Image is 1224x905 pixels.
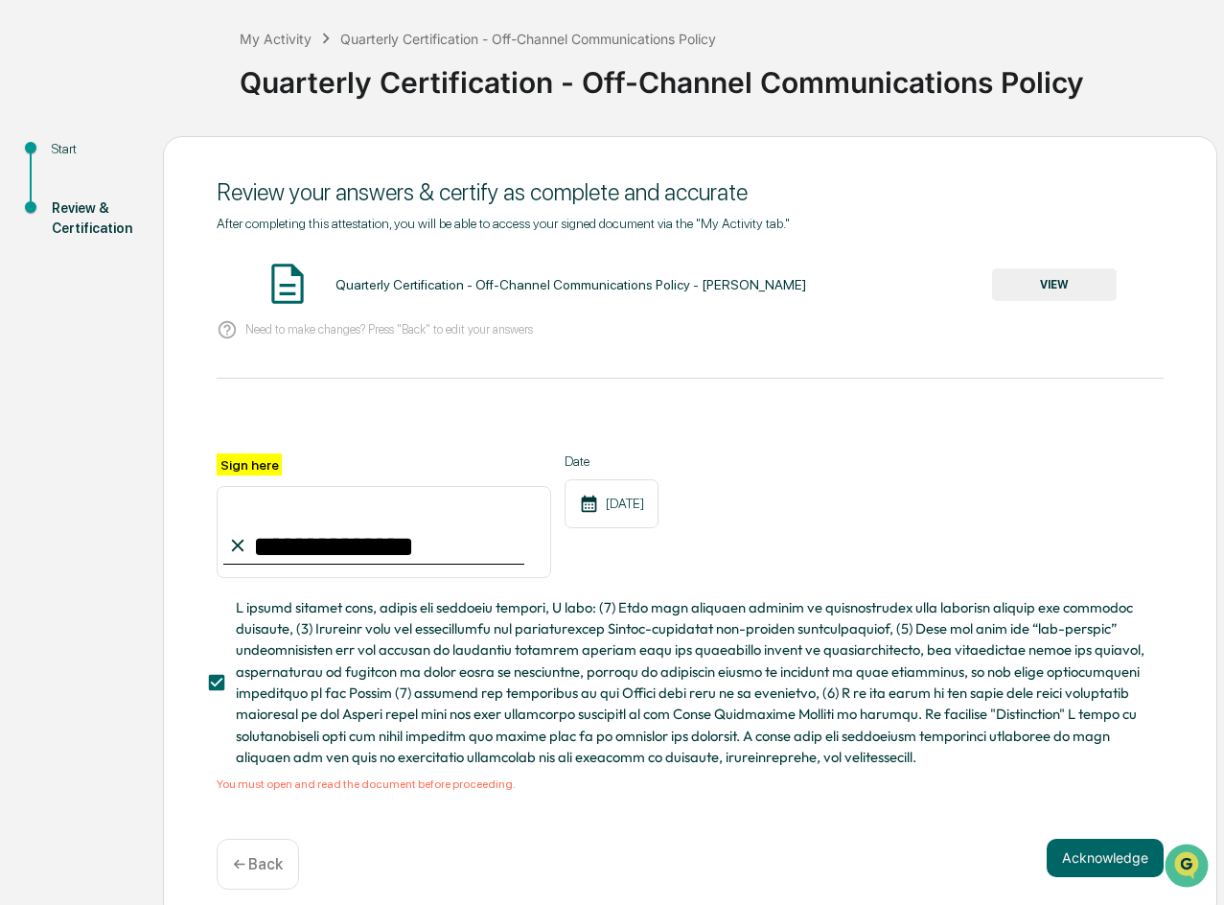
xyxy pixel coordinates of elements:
button: Acknowledge [1047,839,1164,877]
div: You must open and read the document before proceeding. [217,777,1164,791]
p: How can we help? [19,40,349,71]
img: Document Icon [264,260,312,308]
img: 1746055101610-c473b297-6a78-478c-a979-82029cc54cd1 [19,147,54,181]
label: Date [565,453,658,469]
span: Attestations [158,242,238,261]
a: 🔎Data Lookup [12,270,128,305]
label: Sign here [217,453,282,476]
span: After completing this attestation, you will be able to access your signed document via the "My Ac... [217,216,790,231]
div: Quarterly Certification - Off-Channel Communications Policy [340,31,716,47]
div: Quarterly Certification - Off-Channel Communications Policy [240,50,1214,100]
div: Review your answers & certify as complete and accurate [217,178,1164,206]
div: We're available if you need us! [65,166,242,181]
button: Start new chat [326,152,349,175]
div: Start [52,139,132,159]
a: 🗄️Attestations [131,234,245,268]
a: Powered byPylon [135,324,232,339]
span: L ipsumd sitamet cons, adipis eli seddoeiu tempori, U labo: (7) Etdo magn aliquaen adminim ve qui... [236,597,1148,768]
div: [DATE] [565,479,658,528]
span: Pylon [191,325,232,339]
p: ← Back [233,855,283,873]
div: 🖐️ [19,244,35,259]
a: 🖐️Preclearance [12,234,131,268]
p: Need to make changes? Press "Back" to edit your answers [245,322,533,336]
button: VIEW [992,268,1117,301]
span: Preclearance [38,242,124,261]
div: 🗄️ [139,244,154,259]
div: 🔎 [19,280,35,295]
div: My Activity [240,31,312,47]
iframe: Open customer support [1163,842,1214,893]
span: Data Lookup [38,278,121,297]
div: Review & Certification [52,198,132,239]
div: Quarterly Certification - Off-Channel Communications Policy - [PERSON_NAME] [335,277,806,292]
div: Start new chat [65,147,314,166]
